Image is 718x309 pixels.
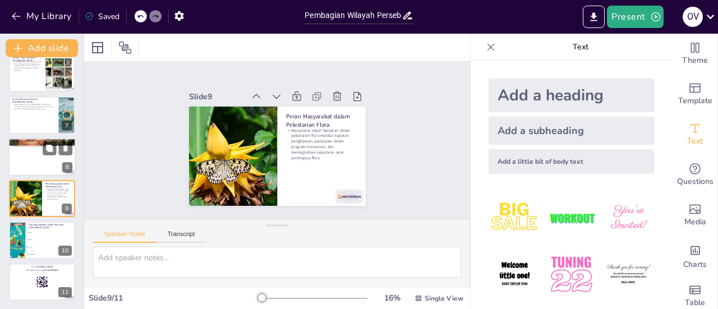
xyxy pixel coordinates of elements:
[683,259,707,271] span: Charts
[58,287,72,297] div: 11
[9,96,75,133] div: 7
[12,269,72,272] p: and login with code
[62,79,72,89] div: 6
[9,55,75,92] div: 6
[62,121,72,131] div: 7
[673,195,717,236] div: Add images, graphics, shapes or video
[89,39,107,57] div: Layout
[607,6,663,28] button: Present
[687,135,703,147] span: Text
[489,248,541,301] img: 4.jpeg
[602,192,655,244] img: 3.jpeg
[677,176,714,188] span: Questions
[59,141,72,155] button: Delete Slide
[12,56,42,62] p: Contoh Flora di Wilayah [GEOGRAPHIC_DATA]
[683,6,703,28] button: O V
[489,79,655,112] div: Add a heading
[27,232,75,233] span: Anggrek
[489,149,655,174] div: Add a little bit of body text
[45,182,72,188] p: Peran Masyarakat dalam Pelestarian Flora
[682,54,708,67] span: Theme
[12,61,42,71] p: Di [GEOGRAPHIC_DATA], beberapa contoh flora adalah pohon ulin, bunga kantong semar, dan rotan. Fl...
[62,162,72,172] div: 8
[43,141,56,155] button: Duplicate Slide
[379,293,406,303] div: 16 %
[205,66,261,94] div: Slide 9
[9,180,75,217] div: 9
[8,7,76,25] button: My Library
[673,155,717,195] div: Get real-time input from your audience
[305,7,401,24] input: Insert title
[673,236,717,276] div: Add charts and graphs
[489,192,541,244] img: 1.jpeg
[9,264,75,301] div: 11
[45,188,72,200] p: Masyarakat dapat berperan dalam pelestarian flora melalui kegiatan penghijauan, partisipasi dalam...
[583,6,605,28] button: Export to PowerPoint
[673,34,717,74] div: Change the overall theme
[12,140,72,143] p: Pentingnya Pelestarian Flora
[545,192,597,244] img: 2.jpeg
[425,294,463,303] span: Single View
[27,246,75,247] span: Kayu ulin
[545,248,597,301] img: 5.jpeg
[673,74,717,114] div: Add ready made slides
[29,223,72,229] p: Apa yang menjadi contoh flora khas [GEOGRAPHIC_DATA]?
[12,104,56,110] p: Upaya pelestarian flora di [GEOGRAPHIC_DATA] meliputi penanaman kembali, perlindungan kawasan kon...
[85,11,119,22] div: Saved
[6,39,78,57] button: Add slide
[58,246,72,256] div: 10
[27,239,75,240] span: Rafflesia
[12,98,56,104] p: Upaya Pelestarian Flora di [GEOGRAPHIC_DATA]
[685,297,705,309] span: Table
[9,222,75,259] div: 10
[673,114,717,155] div: Add text boxes
[684,216,706,228] span: Media
[93,230,157,243] button: Speaker Notes
[89,293,260,303] div: Slide 9 / 11
[157,230,206,243] button: Transcript
[279,131,357,184] p: Masyarakat dapat berperan dalam pelestarian flora melalui kegiatan penghijauan, partisipasi dalam...
[8,138,76,176] div: 8
[602,248,655,301] img: 6.jpeg
[118,41,132,54] span: Position
[500,34,661,61] p: Text
[62,204,72,214] div: 9
[37,265,53,268] strong: [DOMAIN_NAME]
[289,117,361,154] p: Peran Masyarakat dalam Pelestarian Flora
[27,253,75,255] span: Bunga edelweiss
[683,7,703,27] div: O V
[678,95,712,107] span: Template
[12,265,72,269] p: Go to
[12,143,72,147] p: Pelestarian flora penting untuk menjaga keseimbangan ekosistem, mendukung kehidupan manusia, dan ...
[489,117,655,145] div: Add a subheading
